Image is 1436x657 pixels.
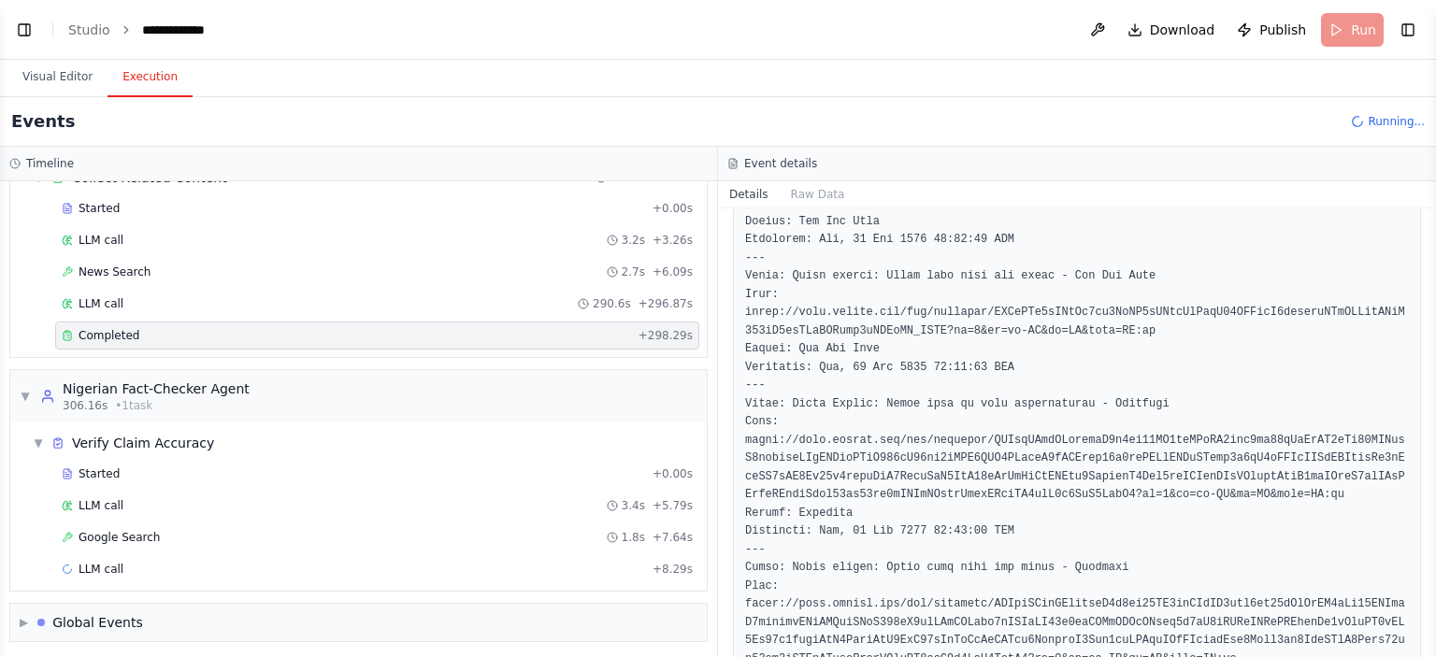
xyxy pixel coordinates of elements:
span: LLM call [79,233,123,248]
button: Download [1120,13,1223,47]
span: Started [79,201,120,216]
h3: Timeline [26,156,74,171]
span: + 298.29s [639,328,693,343]
span: Google Search [79,530,160,545]
span: + 8.29s [653,562,693,577]
span: ▶ [20,615,28,630]
div: Verify Claim Accuracy [72,434,214,452]
span: 1.8s [622,530,645,545]
span: Completed [79,328,139,343]
button: Publish [1229,13,1314,47]
button: Show right sidebar [1395,17,1421,43]
span: + 296.87s [639,296,693,311]
span: ▼ [33,436,44,450]
button: Raw Data [780,181,856,207]
span: + 0.00s [653,466,693,481]
span: Download [1150,21,1215,39]
span: LLM call [79,498,123,513]
span: + 0.00s [653,201,693,216]
span: Running... [1368,114,1425,129]
button: Execution [108,58,193,97]
span: 2.7s [622,264,645,279]
button: Visual Editor [7,58,108,97]
span: 3.2s [622,233,645,248]
span: LLM call [79,562,123,577]
span: News Search [79,264,151,279]
nav: breadcrumb [68,21,228,39]
span: + 3.26s [653,233,693,248]
a: Studio [68,22,110,37]
span: + 5.79s [653,498,693,513]
h2: Events [11,108,75,135]
span: Publish [1259,21,1306,39]
span: 3.4s [622,498,645,513]
div: Global Events [52,613,143,632]
span: • 1 task [115,398,152,413]
button: Show left sidebar [11,17,37,43]
span: + 7.64s [653,530,693,545]
div: Nigerian Fact-Checker Agent [63,379,250,398]
button: Details [718,181,780,207]
h3: Event details [744,156,817,171]
span: 306.16s [63,398,108,413]
span: Started [79,466,120,481]
span: + 6.09s [653,264,693,279]
span: LLM call [79,296,123,311]
span: ▼ [20,389,31,404]
span: 290.6s [593,296,631,311]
